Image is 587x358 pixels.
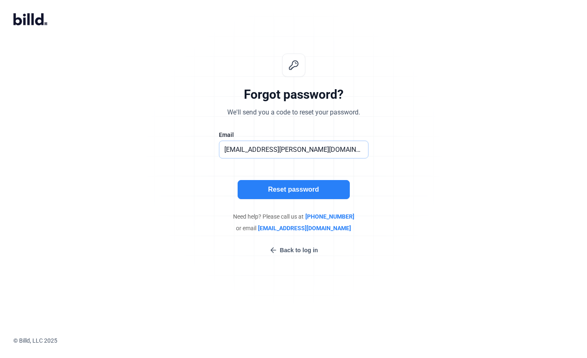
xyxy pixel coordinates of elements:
[169,224,418,232] div: or email
[169,212,418,221] div: Need help? Please call us at
[305,212,354,221] span: [PHONE_NUMBER]
[219,131,368,139] div: Email
[244,87,344,102] div: Forgot password?
[227,107,360,117] div: We'll send you a code to reset your password.
[267,246,321,255] button: Back to log in
[13,336,587,345] div: © Billd, LLC 2025
[238,180,350,199] button: Reset password
[258,224,351,232] span: [EMAIL_ADDRESS][DOMAIN_NAME]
